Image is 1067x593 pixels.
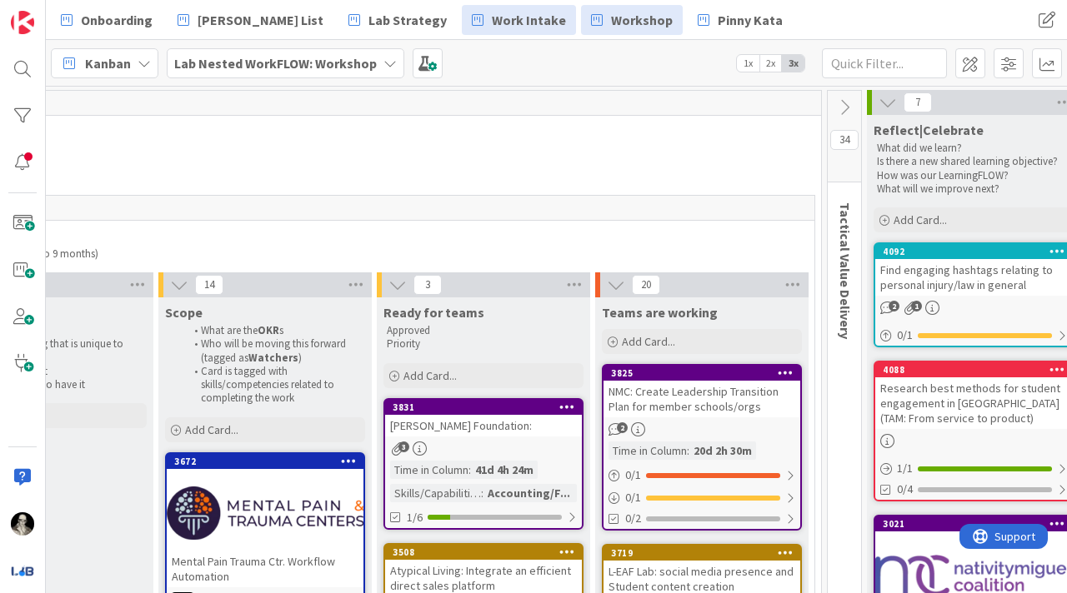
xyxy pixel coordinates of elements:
[368,10,447,30] span: Lab Strategy
[393,401,582,413] div: 3831
[687,441,689,460] span: :
[874,122,984,138] span: Reflect|Celebrate
[889,301,899,311] span: 2
[481,484,483,502] span: :
[737,55,759,72] span: 1x
[897,326,913,344] span: 0 / 1
[383,304,484,321] span: Ready for teams
[385,400,582,415] div: 3831
[622,334,675,349] span: Add Card...
[393,546,582,558] div: 3508
[632,275,660,295] span: 20
[85,53,131,73] span: Kanban
[611,367,800,379] div: 3825
[258,323,279,337] strong: OKR
[602,364,802,531] a: 3825NMC: Create Leadership Transition Plan for member schools/orgsTime in Column:20d 2h 30m0/10/10/2
[830,130,859,150] span: 34
[195,275,223,295] span: 14
[837,202,854,339] span: Tactical Value Delivery
[689,441,756,460] div: 20d 2h 30m
[167,454,363,587] div: 3672Mental Pain Trauma Ctr. Workflow Automation
[338,5,457,35] a: Lab Strategy
[407,509,423,526] span: 1/6
[35,2,76,22] span: Support
[383,398,584,530] a: 3831[PERSON_NAME] Foundation:Time in Column:41d 4h 24mSkills/Capabilities:Accounting/F...1/6
[822,48,947,78] input: Quick Filter...
[625,466,641,484] span: 0 / 1
[51,5,163,35] a: Onboarding
[390,484,481,502] div: Skills/Capabilities
[688,5,793,35] a: Pinny Kata
[462,5,576,35] a: Work Intake
[248,351,298,365] strong: Watchers
[611,547,800,559] div: 3719
[604,366,800,381] div: 3825
[174,55,377,72] b: Lab Nested WorkFLOW: Workshop
[468,461,471,479] span: :
[174,456,363,467] div: 3672
[11,559,34,582] img: avatar
[897,481,913,498] span: 0/4
[894,212,947,227] span: Add Card...
[385,545,582,560] div: 3508
[718,10,783,30] span: Pinny Kata
[759,55,782,72] span: 2x
[398,441,409,452] span: 3
[385,400,582,436] div: 3831[PERSON_NAME] Foundation:
[625,489,641,506] span: 0 / 1
[604,465,800,486] div: 0/1
[81,10,153,30] span: Onboarding
[185,337,363,365] li: Who will be moving this forward (tagged as )
[11,11,34,34] img: Visit kanbanzone.com
[602,304,718,321] span: Teams are working
[604,546,800,561] div: 3719
[911,301,922,311] span: 1
[387,337,580,351] p: Priority
[609,441,687,460] div: Time in Column
[385,415,582,436] div: [PERSON_NAME] Foundation:
[625,510,641,527] span: 0/2
[198,10,323,30] span: [PERSON_NAME] List
[581,5,683,35] a: Workshop
[387,324,580,337] p: Approved
[904,92,932,112] span: 7
[167,454,363,469] div: 3672
[483,484,574,502] div: Accounting/F...
[11,512,34,536] img: WS
[165,304,203,321] span: Scope
[604,381,800,417] div: NMC: Create Leadership Transition Plan for member schools/orgs
[897,460,913,477] span: 1 / 1
[185,324,363,337] li: What are the s
[168,5,333,35] a: [PERSON_NAME] List
[390,461,468,479] div: Time in Column
[492,10,566,30] span: Work Intake
[782,55,804,72] span: 3x
[185,365,363,406] li: Card is tagged with skills/competencies related to completing the work
[611,10,673,30] span: Workshop
[413,275,442,295] span: 3
[471,461,538,479] div: 41d 4h 24m
[617,422,628,433] span: 2
[604,366,800,417] div: 3825NMC: Create Leadership Transition Plan for member schools/orgs
[167,551,363,587] div: Mental Pain Trauma Ctr. Workflow Automation
[403,368,457,383] span: Add Card...
[604,487,800,508] div: 0/1
[185,422,238,437] span: Add Card...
